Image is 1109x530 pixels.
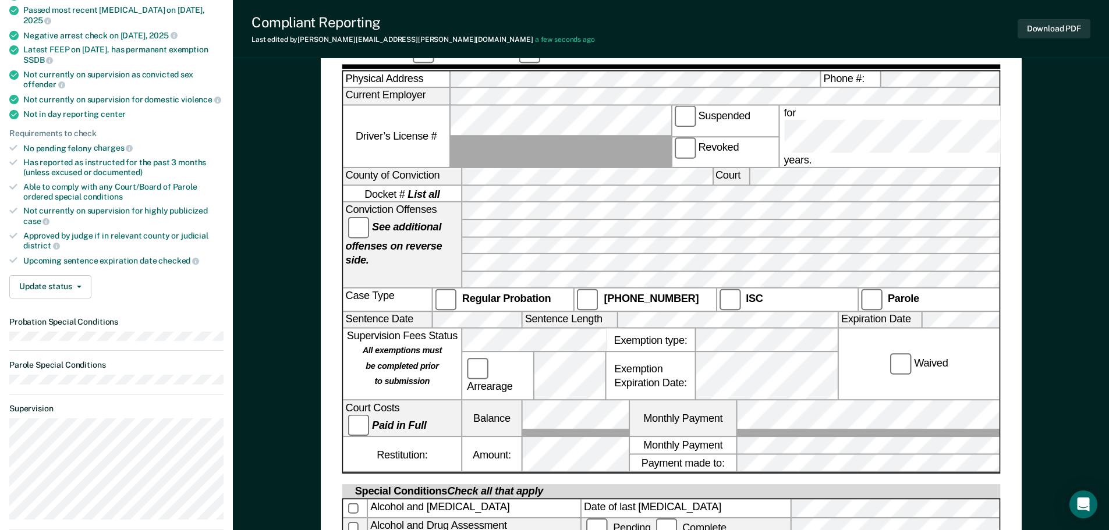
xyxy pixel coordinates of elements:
label: Suspended [672,106,778,136]
label: Sentence Length [522,312,616,328]
label: Court [713,169,748,185]
div: No pending felony [23,143,224,154]
label: Current Employer [343,88,449,105]
span: SSDB [23,55,53,65]
span: conditions [83,192,123,201]
span: charges [94,143,133,152]
label: Driver’s License # [343,106,449,168]
dt: Parole Special Conditions [9,360,224,370]
div: Not currently on supervision as convicted sex [23,70,224,90]
strong: Parole [888,293,919,305]
div: Case Type [343,289,431,311]
div: Restitution: [343,437,461,471]
label: Amount: [462,437,521,471]
div: Alcohol and [MEDICAL_DATA] [368,499,580,517]
div: Compliant Reporting [251,14,595,31]
input: ISC [719,289,740,311]
input: Regular Probation [435,289,456,311]
input: [PHONE_NUMBER] [577,289,598,311]
input: Paid in Full [348,415,369,436]
input: Parole [860,289,882,311]
strong: All exemptions must be completed prior to submission [362,346,441,387]
span: violence [181,95,221,104]
label: Arrearage [465,358,531,394]
button: Update status [9,275,91,298]
div: Supervision Fees Status [343,329,461,400]
span: district [23,241,60,250]
label: Sentence Date [343,312,431,328]
div: Not currently on supervision for highly publicized [23,206,224,226]
dt: Supervision [9,404,224,414]
span: center [101,109,126,119]
label: Payment made to: [630,455,736,471]
span: a few seconds ago [535,35,595,44]
input: for years. [784,120,1108,153]
label: Date of last [MEDICAL_DATA] [581,499,789,517]
dt: Probation Special Conditions [9,317,224,327]
div: Court Costs [343,401,461,436]
div: Not currently on supervision for domestic [23,94,224,105]
label: Phone #: [821,71,880,87]
label: Exemption type: [606,329,695,351]
label: Balance [462,401,521,436]
div: Approved by judge if in relevant county or judicial [23,231,224,251]
div: Last edited by [PERSON_NAME][EMAIL_ADDRESS][PERSON_NAME][DOMAIN_NAME] [251,35,595,44]
label: Monthly Payment [630,437,736,454]
strong: [PHONE_NUMBER] [604,293,699,305]
div: Exemption Expiration Date: [606,353,695,400]
strong: ISC [746,293,763,305]
input: Arrearage [467,358,488,380]
label: Expiration Date [838,312,921,328]
div: Passed most recent [MEDICAL_DATA] on [DATE], [23,5,224,25]
div: Not in day reporting [23,109,224,119]
span: checked [158,256,199,265]
div: Negative arrest check on [DATE], [23,30,224,41]
span: offender [23,80,65,89]
label: Monthly Payment [630,401,736,436]
strong: Paid in Full [372,419,426,431]
span: Docket # [364,187,440,201]
button: Download PDF [1018,19,1090,38]
div: Requirements to check [9,129,224,138]
span: Check all that apply [447,485,543,497]
div: Conviction Offenses [343,203,461,288]
input: Revoked [674,137,696,159]
div: Special Conditions [352,484,545,498]
label: Physical Address [343,71,449,87]
label: Waived [887,354,950,375]
label: Revoked [672,137,778,168]
label: County of Conviction [343,169,461,185]
span: case [23,216,49,226]
input: See additional offenses on reverse side. [348,217,369,239]
span: documented) [93,168,142,177]
span: 2025 [23,16,51,25]
div: Latest FEEP on [DATE], has permanent exemption [23,45,224,65]
strong: See additional offenses on reverse side. [345,221,442,265]
div: Open Intercom Messenger [1069,490,1097,518]
input: Suspended [674,106,696,127]
strong: Regular Probation [462,293,551,305]
strong: List all [408,188,440,200]
div: Able to comply with any Court/Board of Parole ordered special [23,182,224,202]
div: Upcoming sentence expiration date [23,255,224,266]
span: 2025 [149,31,177,40]
div: Has reported as instructed for the past 3 months (unless excused or [23,158,224,177]
input: Waived [890,354,911,375]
